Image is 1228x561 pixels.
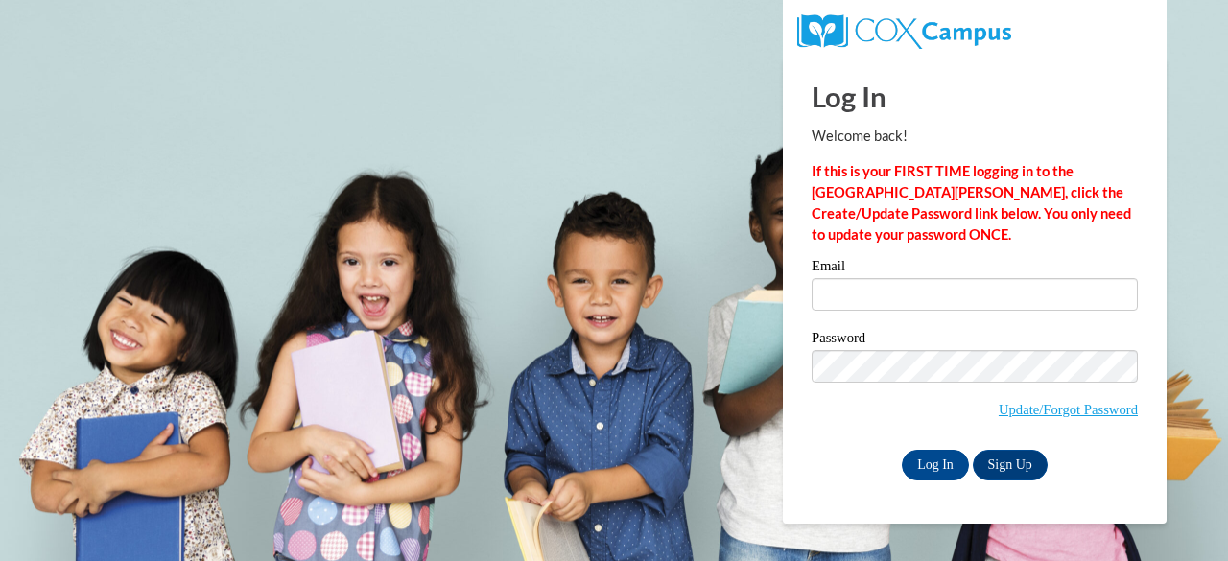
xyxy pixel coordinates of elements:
[973,450,1048,480] a: Sign Up
[812,259,1138,278] label: Email
[812,77,1138,116] h1: Log In
[812,126,1138,147] p: Welcome back!
[812,163,1131,243] strong: If this is your FIRST TIME logging in to the [GEOGRAPHIC_DATA][PERSON_NAME], click the Create/Upd...
[797,14,1011,49] img: COX Campus
[812,331,1138,350] label: Password
[999,402,1138,417] a: Update/Forgot Password
[797,22,1011,38] a: COX Campus
[902,450,969,480] input: Log In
